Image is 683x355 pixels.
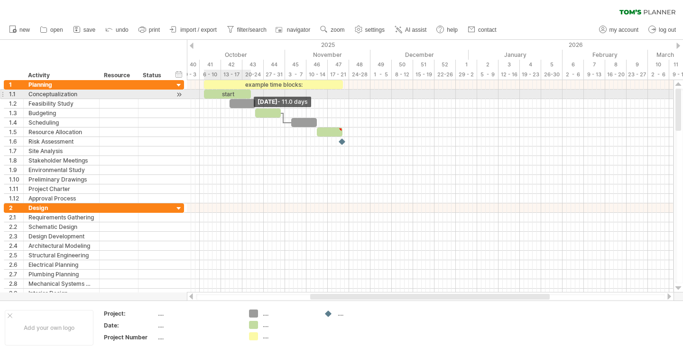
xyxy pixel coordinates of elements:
div: 29 - 2 [456,70,477,80]
div: 1.3 [9,109,23,118]
a: open [37,24,66,36]
div: Environmental Study [28,165,94,174]
div: January 2026 [469,50,563,60]
div: Project Charter [28,184,94,193]
a: AI assist [392,24,429,36]
div: 2.5 [9,251,23,260]
span: save [83,27,95,33]
div: 20-24 [242,70,264,80]
div: .... [263,321,314,329]
div: Status [143,71,164,80]
div: Risk Assessment [28,137,94,146]
div: start [204,90,251,99]
a: filter/search [224,24,269,36]
span: settings [365,27,385,33]
span: new [19,27,30,33]
div: Feasibility Study [28,99,94,108]
div: 3 [498,60,520,70]
div: 1.2 [9,99,23,108]
div: Architectural Modeling [28,241,94,250]
div: Design [28,203,94,212]
div: Preliminary Drawings [28,175,94,184]
div: .... [338,309,389,318]
div: Scheduling [28,118,94,127]
div: 7 [584,60,605,70]
div: Design Development [28,232,94,241]
div: Electrical Planning [28,260,94,269]
a: zoom [318,24,347,36]
div: Budgeting [28,109,94,118]
div: February 2026 [563,50,648,60]
div: Requirements Gathering [28,213,94,222]
div: 50 [392,60,413,70]
div: scroll to activity [175,90,184,100]
div: 2 - 6 [563,70,584,80]
div: Plumbing Planning [28,270,94,279]
a: contact [465,24,499,36]
span: - 11.0 days [277,98,307,105]
div: 5 - 9 [477,70,498,80]
div: 1.4 [9,118,23,127]
div: Project: [104,309,156,318]
div: 16 - 20 [605,70,627,80]
a: new [7,24,33,36]
div: 29 - 3 [178,70,200,80]
div: Resource Allocation [28,127,94,137]
div: 51 [413,60,434,70]
div: 12 - 16 [498,70,520,80]
div: 13 - 17 [221,70,242,80]
span: log out [659,27,676,33]
div: .... [158,321,238,329]
div: Structural Engineering [28,251,94,260]
div: 1.12 [9,194,23,203]
div: 2.4 [9,241,23,250]
div: 9 - 13 [584,70,605,80]
div: 3 - 7 [285,70,306,80]
div: 2 [477,60,498,70]
div: Schematic Design [28,222,94,231]
div: 2.1 [9,213,23,222]
a: help [434,24,461,36]
div: 48 [349,60,370,70]
span: filter/search [237,27,267,33]
div: 24-28 [349,70,370,80]
div: 6 - 10 [200,70,221,80]
div: 1.9 [9,165,23,174]
a: log out [646,24,679,36]
div: 41 [200,60,221,70]
div: 43 [242,60,264,70]
div: 1.6 [9,137,23,146]
div: Approval Process [28,194,94,203]
div: Date: [104,321,156,329]
div: 2.6 [9,260,23,269]
div: Site Analysis [28,146,94,155]
div: 2.7 [9,270,23,279]
a: import / export [167,24,220,36]
a: navigator [274,24,313,36]
div: December 2025 [370,50,469,60]
a: settings [352,24,388,36]
div: Interior Design [28,289,94,298]
div: 27 - 31 [264,70,285,80]
div: 5 [541,60,563,70]
div: 49 [370,60,392,70]
span: help [447,27,458,33]
div: 23 - 27 [627,70,648,80]
div: 42 [221,60,242,70]
span: navigator [287,27,310,33]
a: print [136,24,163,36]
span: zoom [331,27,344,33]
div: Activity [28,71,94,80]
a: save [71,24,98,36]
span: open [50,27,63,33]
div: 2.8 [9,279,23,288]
div: 2.3 [9,232,23,241]
div: 1.8 [9,156,23,165]
div: 26-30 [541,70,563,80]
div: 2.2 [9,222,23,231]
div: 1.7 [9,146,23,155]
div: 6 [563,60,584,70]
span: AI assist [405,27,426,33]
div: Add your own logo [5,310,93,346]
div: [DATE] [254,97,311,107]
